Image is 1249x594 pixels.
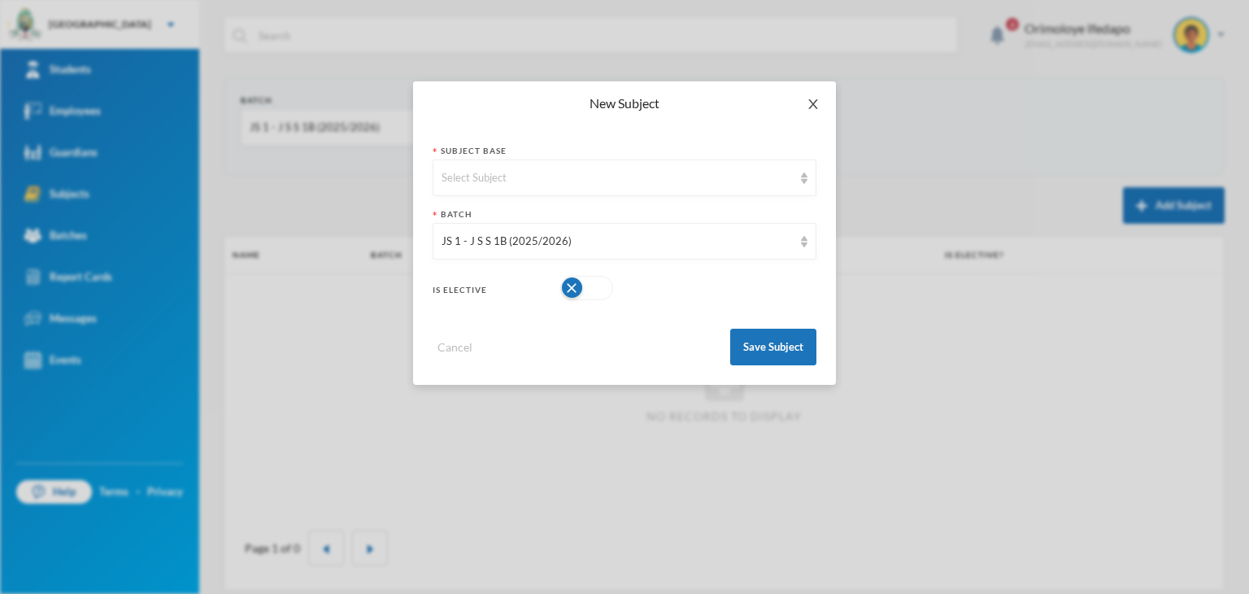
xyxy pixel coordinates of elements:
[442,234,793,250] div: JS 1 - J S S 1B (2025/2026)
[433,208,816,221] div: Batch
[433,284,548,302] div: Is Elective
[433,338,477,356] button: Cancel
[442,170,793,186] div: Select Subject
[433,145,816,157] div: Subject Base
[790,81,836,127] button: Close
[807,98,820,111] i: icon: close
[433,94,816,112] div: New Subject
[730,329,816,365] button: Save Subject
